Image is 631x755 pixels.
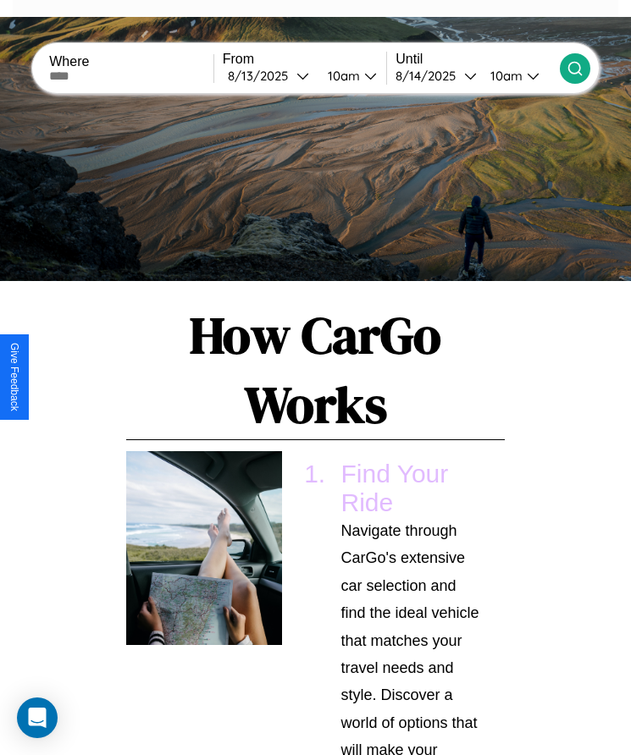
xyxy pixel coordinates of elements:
button: 8/13/2025 [223,67,314,85]
div: Give Feedback [8,343,20,411]
div: 8 / 13 / 2025 [228,68,296,84]
div: Open Intercom Messenger [17,697,58,738]
button: 10am [477,67,560,85]
label: Where [49,54,213,69]
label: Until [396,52,560,67]
div: 8 / 14 / 2025 [396,68,464,84]
div: 10am [319,68,364,84]
div: 10am [482,68,527,84]
button: 10am [314,67,387,85]
h1: How CarGo Works [126,300,505,440]
label: From [223,52,387,67]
